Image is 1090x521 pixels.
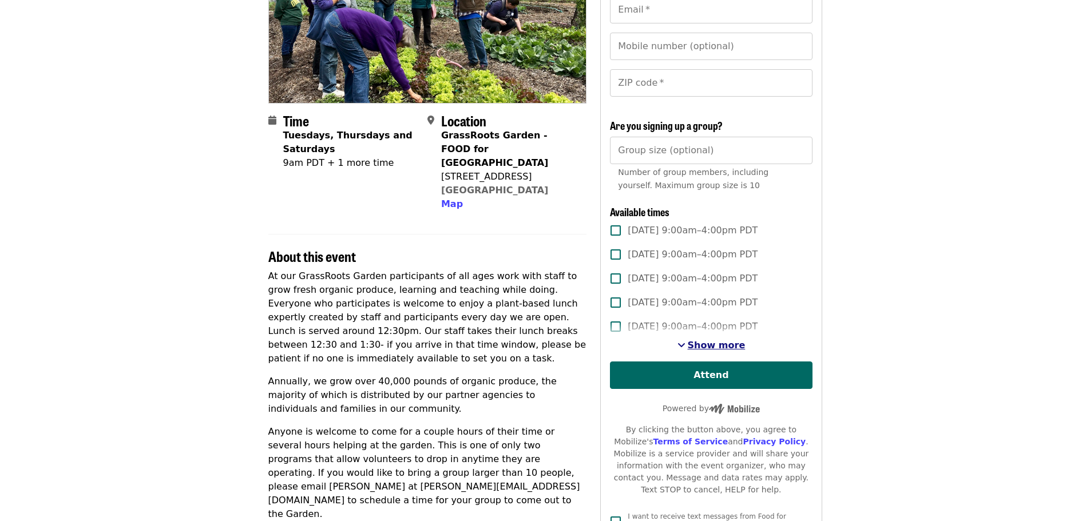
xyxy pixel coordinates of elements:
[677,339,746,352] button: See more timeslots
[610,137,812,164] input: [object Object]
[618,168,768,190] span: Number of group members, including yourself. Maximum group size is 10
[283,156,418,170] div: 9am PDT + 1 more time
[441,185,548,196] a: [GEOGRAPHIC_DATA]
[688,340,746,351] span: Show more
[441,170,577,184] div: [STREET_ADDRESS]
[653,437,728,446] a: Terms of Service
[268,375,587,416] p: Annually, we grow over 40,000 pounds of organic produce, the majority of which is distributed by ...
[628,296,758,309] span: [DATE] 9:00am–4:00pm PDT
[441,197,463,211] button: Map
[709,404,760,414] img: Powered by Mobilize
[268,425,587,521] p: Anyone is welcome to come for a couple hours of their time or several hours helping at the garden...
[610,33,812,60] input: Mobile number (optional)
[268,269,587,365] p: At our GrassRoots Garden participants of all ages work with staff to grow fresh organic produce, ...
[628,248,758,261] span: [DATE] 9:00am–4:00pm PDT
[610,204,669,219] span: Available times
[663,404,760,413] span: Powered by
[628,224,758,237] span: [DATE] 9:00am–4:00pm PDT
[283,110,309,130] span: Time
[283,130,413,154] strong: Tuesdays, Thursdays and Saturdays
[441,110,486,130] span: Location
[427,115,434,126] i: map-marker-alt icon
[610,424,812,496] div: By clicking the button above, you agree to Mobilize's and . Mobilize is a service provider and wi...
[610,69,812,97] input: ZIP code
[628,320,758,333] span: [DATE] 9:00am–4:00pm PDT
[743,437,806,446] a: Privacy Policy
[628,272,758,285] span: [DATE] 9:00am–4:00pm PDT
[610,118,723,133] span: Are you signing up a group?
[441,130,548,168] strong: GrassRoots Garden - FOOD for [GEOGRAPHIC_DATA]
[610,361,812,389] button: Attend
[268,246,356,266] span: About this event
[268,115,276,126] i: calendar icon
[441,198,463,209] span: Map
